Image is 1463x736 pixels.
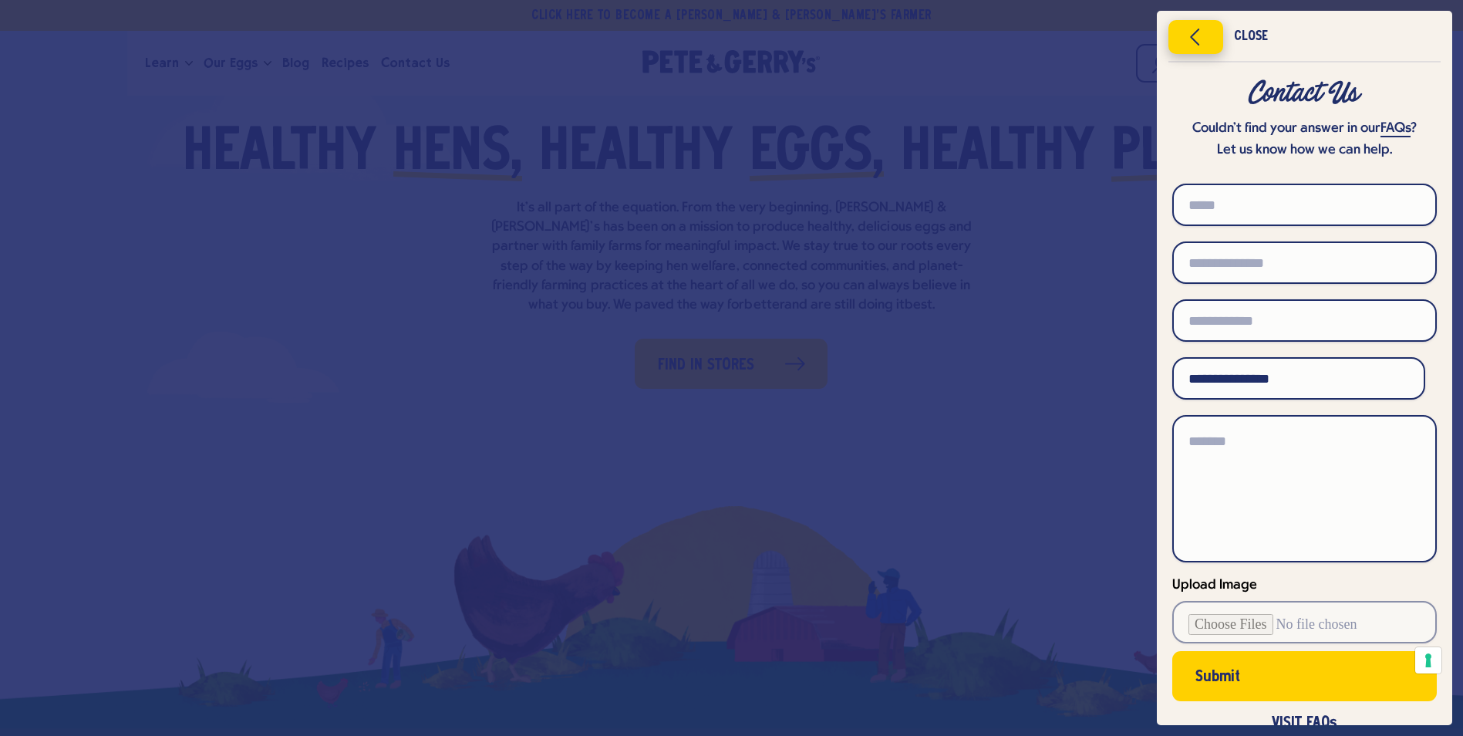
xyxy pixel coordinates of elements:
span: Submit [1195,672,1240,683]
p: Let us know how we can help. [1172,140,1437,161]
button: Close menu [1168,20,1223,54]
a: VISIT FAQs [1272,716,1337,732]
div: Contact Us [1172,79,1437,107]
span: Upload Image [1172,578,1257,593]
div: Close [1234,32,1268,42]
button: Your consent preferences for tracking technologies [1415,647,1441,674]
a: FAQs [1380,121,1411,137]
p: Couldn’t find your answer in our ? [1172,118,1437,140]
button: Submit [1172,651,1437,701]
